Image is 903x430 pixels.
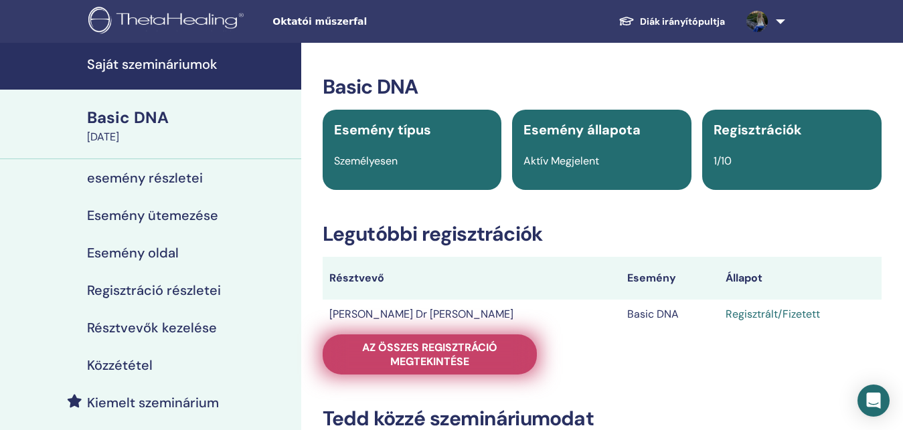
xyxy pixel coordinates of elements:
[87,282,221,298] h4: Regisztráció részletei
[323,334,537,374] a: Az összes regisztráció megtekintése
[323,75,882,99] h3: Basic DNA
[88,7,248,37] img: logo.png
[621,257,719,300] th: Esemény
[334,121,431,138] span: Esemény típus
[87,245,179,261] h4: Esemény oldal
[87,357,153,373] h4: Közzététel
[714,154,732,168] span: 1/10
[523,154,599,168] span: Aktív Megjelent
[272,15,473,29] span: Oktatói műszerfal
[621,300,719,329] td: Basic DNA
[619,15,635,27] img: graduation-cap-white.svg
[87,56,293,72] h4: Saját szemináriumok
[523,121,641,138] span: Esemény állapota
[857,385,890,417] div: Open Intercom Messenger
[323,222,882,246] h3: Legutóbbi regisztrációk
[719,257,882,300] th: Állapot
[323,300,621,329] td: [PERSON_NAME] Dr [PERSON_NAME]
[87,395,219,411] h4: Kiemelt szeminárium
[323,257,621,300] th: Résztvevő
[79,106,301,145] a: Basic DNA[DATE]
[726,306,875,322] div: Regisztrált/Fizetett
[87,320,217,336] h4: Résztvevők kezelése
[746,11,768,32] img: default.jpg
[339,340,520,368] span: Az összes regisztráció megtekintése
[87,129,293,145] div: [DATE]
[334,154,398,168] span: Személyesen
[87,106,293,129] div: Basic DNA
[87,170,203,186] h4: esemény részletei
[714,121,802,138] span: Regisztrációk
[87,207,218,223] h4: Esemény ütemezése
[608,9,736,34] a: Diák irányítópultja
